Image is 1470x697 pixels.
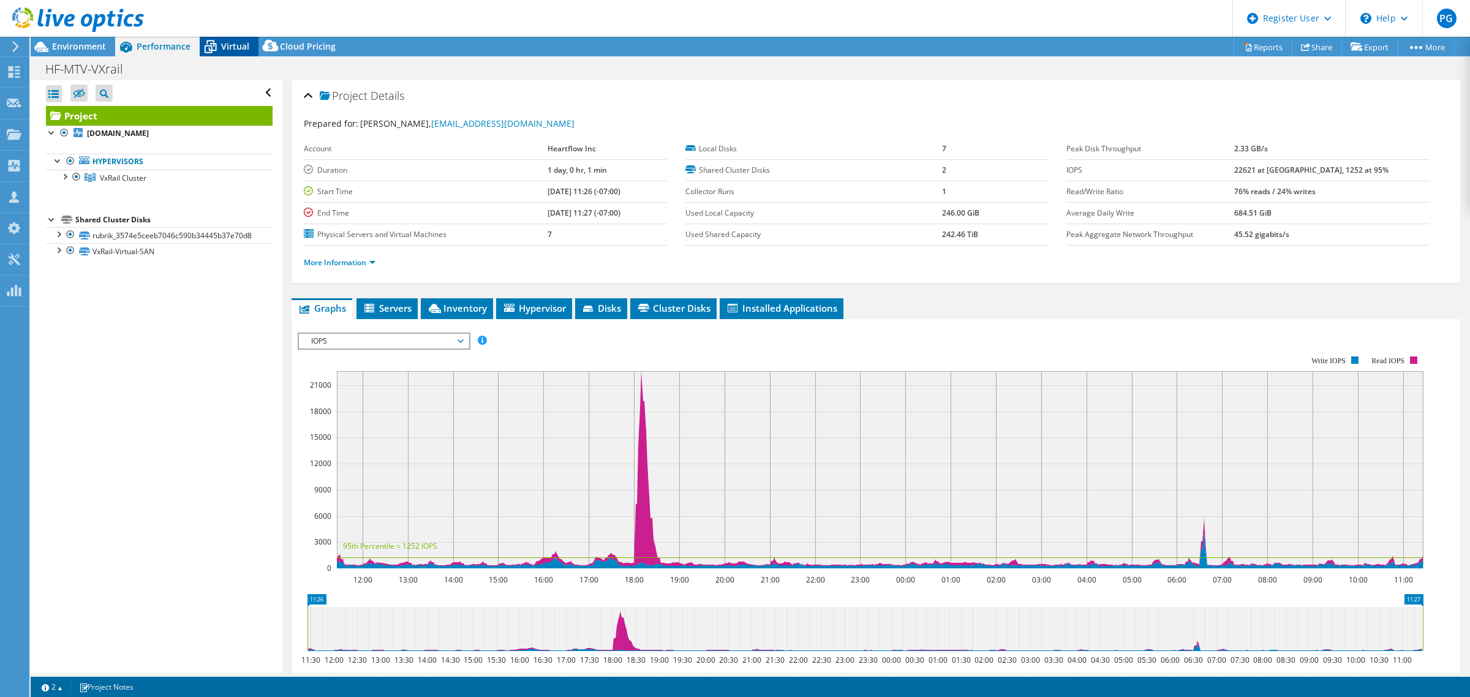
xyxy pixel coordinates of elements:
text: 21:30 [766,655,785,665]
label: Account [304,143,548,155]
label: Peak Disk Throughput [1066,143,1234,155]
text: 22:30 [812,655,831,665]
a: VxRail-Virtual-SAN [46,243,273,259]
text: 18000 [310,406,331,416]
text: 19:00 [650,655,669,665]
text: 23:00 [835,655,854,665]
span: Inventory [427,302,487,314]
label: End Time [304,207,548,219]
text: 17:00 [579,575,598,585]
label: Used Shared Capacity [685,228,943,241]
text: 16:30 [533,655,552,665]
text: 04:00 [1068,655,1087,665]
label: Shared Cluster Disks [685,164,943,176]
span: IOPS [305,334,462,348]
text: 15000 [310,432,331,442]
text: 07:30 [1231,655,1249,665]
h1: HF-MTV-VXrail [40,62,142,76]
b: 22621 at [GEOGRAPHIC_DATA], 1252 at 95% [1234,165,1389,175]
b: 246.00 GiB [942,208,979,218]
div: Shared Cluster Disks [75,213,273,227]
text: 09:30 [1323,655,1342,665]
label: Start Time [304,186,548,198]
text: 03:00 [1021,655,1040,665]
b: 684.51 GiB [1234,208,1272,218]
a: [EMAIL_ADDRESS][DOMAIN_NAME] [431,118,575,129]
text: 12:00 [353,575,372,585]
text: 02:30 [998,655,1017,665]
text: 16:00 [510,655,529,665]
span: Installed Applications [726,302,837,314]
svg: \n [1360,13,1371,24]
span: Environment [52,40,106,52]
text: 18:00 [603,655,622,665]
text: 95th Percentile = 1252 IOPS [343,541,437,551]
text: 02:00 [987,575,1006,585]
a: Export [1341,37,1398,56]
text: 14:30 [441,655,460,665]
label: IOPS [1066,164,1234,176]
label: Physical Servers and Virtual Machines [304,228,548,241]
text: 07:00 [1213,575,1232,585]
text: 0 [327,563,331,573]
text: 09:00 [1300,655,1319,665]
text: 23:30 [859,655,878,665]
text: 12:30 [348,655,367,665]
text: 08:30 [1276,655,1295,665]
text: 07:00 [1207,655,1226,665]
b: 1 [942,186,946,197]
text: 14:00 [444,575,463,585]
b: 2.33 GB/s [1234,143,1268,154]
text: 14:00 [418,655,437,665]
label: Peak Aggregate Network Throughput [1066,228,1234,241]
span: Virtual [221,40,249,52]
span: Graphs [298,302,346,314]
b: 76% reads / 24% writes [1234,186,1316,197]
b: 1 day, 0 hr, 1 min [548,165,607,175]
text: 15:30 [487,655,506,665]
label: Prepared for: [304,118,358,129]
text: 11:00 [1394,575,1413,585]
a: Project Notes [70,679,142,695]
text: 13:00 [371,655,390,665]
span: Disks [581,302,621,314]
label: Local Disks [685,143,943,155]
label: Duration [304,164,548,176]
text: Write IOPS [1311,356,1346,365]
text: 15:00 [489,575,508,585]
text: 23:00 [851,575,870,585]
text: 01:00 [929,655,948,665]
text: 15:00 [464,655,483,665]
text: 05:00 [1123,575,1142,585]
text: 00:00 [896,575,915,585]
text: 20:30 [719,655,738,665]
text: 00:30 [905,655,924,665]
text: 17:30 [580,655,599,665]
span: Cloud Pricing [280,40,336,52]
label: Read/Write Ratio [1066,186,1234,198]
text: 04:00 [1077,575,1096,585]
label: Average Daily Write [1066,207,1234,219]
text: 19:00 [670,575,689,585]
span: Hypervisor [502,302,566,314]
span: Cluster Disks [636,302,710,314]
text: 21000 [310,380,331,390]
a: Project [46,106,273,126]
text: Read IOPS [1372,356,1405,365]
text: 13:30 [394,655,413,665]
span: PG [1437,9,1457,28]
a: Reports [1234,37,1292,56]
span: Project [320,90,367,102]
text: 08:00 [1253,655,1272,665]
text: 10:30 [1370,655,1389,665]
text: 11:00 [1393,655,1412,665]
text: 18:30 [627,655,646,665]
b: 45.52 gigabits/s [1234,229,1289,239]
text: 01:00 [941,575,960,585]
text: 21:00 [761,575,780,585]
text: 09:00 [1303,575,1322,585]
span: Servers [363,302,412,314]
b: 7 [942,143,946,154]
b: [DATE] 11:26 (-07:00) [548,186,620,197]
text: 03:30 [1044,655,1063,665]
